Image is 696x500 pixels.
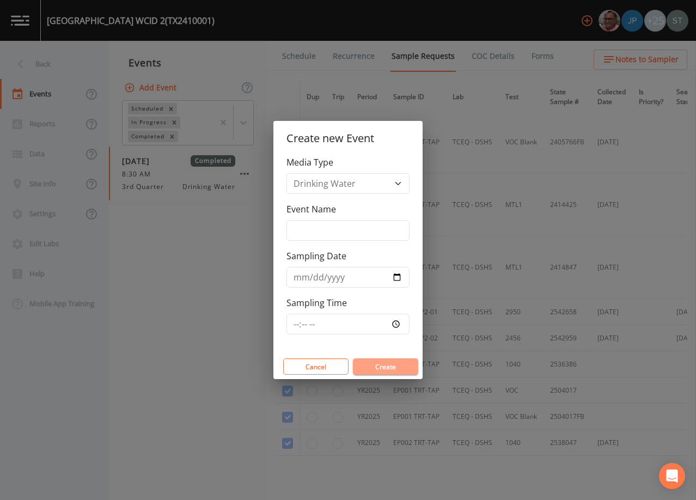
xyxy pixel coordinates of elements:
[283,358,349,375] button: Cancel
[286,203,336,216] label: Event Name
[659,463,685,489] div: Open Intercom Messenger
[286,156,333,169] label: Media Type
[286,249,346,263] label: Sampling Date
[286,296,347,309] label: Sampling Time
[353,358,418,375] button: Create
[273,121,423,156] h2: Create new Event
